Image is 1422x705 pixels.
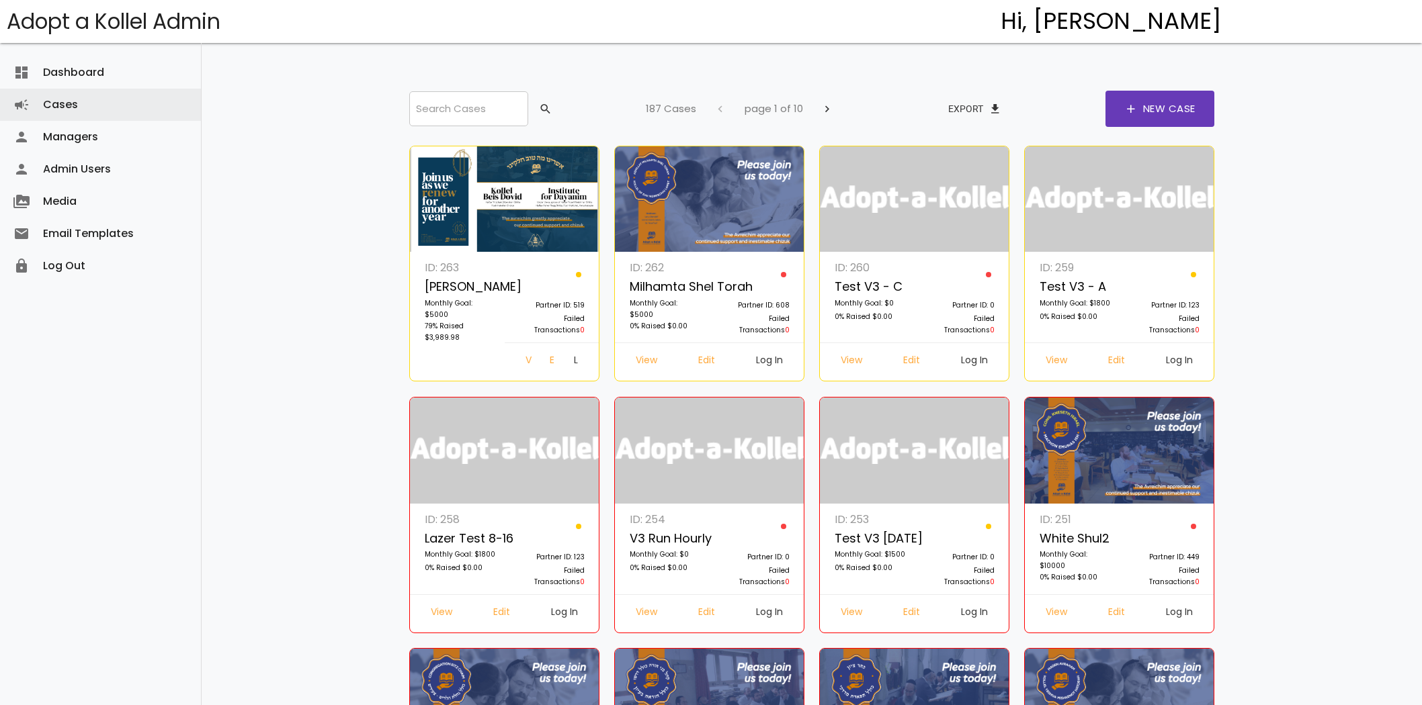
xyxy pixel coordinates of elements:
span: 0 [580,577,585,587]
a: Partner ID: 0 Failed Transactions0 [915,510,1002,594]
img: 6GPLfb0Mk4.zBtvR2DLF4.png [1025,397,1214,504]
a: Edit [687,602,726,626]
span: add [1124,91,1138,127]
p: Milhamta Shel Torah [630,277,702,297]
i: person [13,153,30,185]
p: Failed Transactions [1127,565,1200,587]
a: View [515,350,540,374]
a: View [625,350,668,374]
p: Monthly Goal: $1800 [1040,297,1112,311]
p: 0% Raised $0.00 [835,311,907,324]
a: Partner ID: 0 Failed Transactions0 [710,510,797,594]
p: Test V3 [DATE] [835,528,907,549]
p: Monthly Goal: $10000 [1040,549,1112,571]
p: Test v3 - A [1040,277,1112,297]
p: ID: 258 [425,510,497,528]
p: Monthly Goal: $5000 [630,297,702,320]
img: logonobg.png [1025,146,1214,252]
p: Partner ID: 0 [922,551,995,565]
a: View [830,602,873,626]
img: logonobg.png [615,397,804,504]
button: search [528,97,560,121]
p: 0% Raised $0.00 [630,562,702,575]
span: chevron_right [821,97,834,121]
i: dashboard [13,56,30,89]
i: email [13,218,30,250]
span: search [539,97,552,121]
a: ID: 262 Milhamta Shel Torah Monthly Goal: $5000 0% Raised $0.00 [622,258,709,342]
span: 0 [990,325,995,335]
p: Failed Transactions [512,313,585,336]
a: ID: 263 [PERSON_NAME] Monthly Goal: $5000 79% Raised $3,989.98 [417,258,504,350]
p: 187 Cases [646,100,696,117]
a: View [625,602,668,626]
span: file_download [989,97,1002,121]
p: ID: 254 [630,510,702,528]
p: Monthly Goal: $1800 [425,549,497,562]
p: Monthly Goal: $0 [630,549,702,562]
a: Log In [1155,602,1204,626]
p: 79% Raised $3,989.98 [425,320,497,343]
p: 0% Raised $0.00 [1040,311,1112,324]
p: page 1 of 10 [745,100,803,117]
img: logonobg.png [820,397,1009,504]
a: View [1035,350,1078,374]
a: ID: 258 Lazer Test 8-16 Monthly Goal: $1800 0% Raised $0.00 [417,510,504,594]
img: z9NQUo20Gg.X4VDNcvjTb.jpg [615,146,804,252]
p: Lazer Test 8-16 [425,528,497,549]
a: View [420,602,463,626]
p: Failed Transactions [717,313,790,336]
a: Log In [745,602,794,626]
a: Edit [1097,602,1136,626]
a: Log In [540,602,589,626]
h4: Hi, [PERSON_NAME] [1001,9,1222,34]
p: v3 run hourly [630,528,702,549]
p: Failed Transactions [1127,313,1200,336]
p: ID: 262 [630,258,702,277]
a: Edit [892,602,931,626]
p: 0% Raised $0.00 [1040,571,1112,585]
p: Partner ID: 123 [1127,299,1200,313]
a: Log In [1155,350,1204,374]
a: Edit [483,602,521,626]
p: Test v3 - c [835,277,907,297]
a: Edit [539,350,563,374]
p: ID: 260 [835,258,907,277]
span: 0 [1195,577,1200,587]
a: Partner ID: 608 Failed Transactions0 [710,258,797,342]
a: Log In [563,350,589,374]
p: Failed Transactions [922,313,995,336]
a: ID: 254 v3 run hourly Monthly Goal: $0 0% Raised $0.00 [622,510,709,594]
p: Monthly Goal: $0 [835,297,907,311]
a: ID: 259 Test v3 - A Monthly Goal: $1800 0% Raised $0.00 [1032,258,1119,342]
a: Edit [687,350,726,374]
a: Log In [745,350,794,374]
a: Edit [892,350,931,374]
a: Partner ID: 449 Failed Transactions0 [1120,510,1207,594]
p: Partner ID: 449 [1127,551,1200,565]
a: Partner ID: 0 Failed Transactions0 [915,258,1002,342]
button: chevron_right [810,97,845,121]
p: 0% Raised $0.00 [630,320,702,334]
p: Partner ID: 0 [922,299,995,313]
p: 0% Raised $0.00 [835,562,907,575]
a: Partner ID: 123 Failed Transactions0 [505,510,592,594]
span: 0 [785,577,790,587]
a: Partner ID: 519 Failed Transactions0 [505,258,592,342]
p: Failed Transactions [512,565,585,587]
a: addNew Case [1105,91,1214,127]
p: 0% Raised $0.00 [425,562,497,575]
a: View [830,350,873,374]
a: View [1035,602,1078,626]
span: 0 [785,325,790,335]
a: ID: 253 Test V3 [DATE] Monthly Goal: $1500 0% Raised $0.00 [827,510,914,594]
p: White Shul2 [1040,528,1112,549]
p: ID: 263 [425,258,497,277]
img: logonobg.png [410,397,599,504]
p: Partner ID: 608 [717,299,790,313]
i: campaign [13,89,30,121]
p: Monthly Goal: $5000 [425,297,497,320]
p: Monthly Goal: $1500 [835,549,907,562]
p: Partner ID: 0 [717,551,790,565]
p: Partner ID: 519 [512,299,585,313]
